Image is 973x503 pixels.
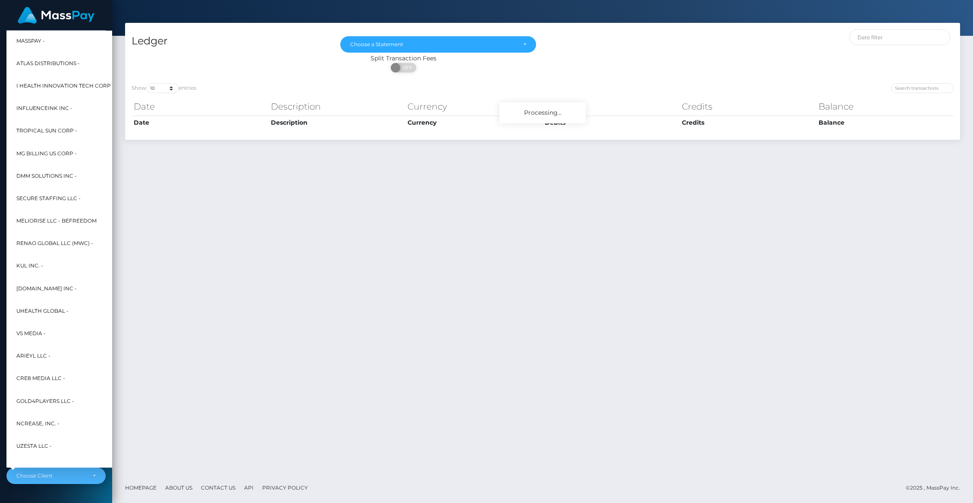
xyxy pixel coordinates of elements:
[259,481,311,494] a: Privacy Policy
[16,125,77,136] span: Tropical Sun Corp -
[16,170,77,181] span: DMM Solutions Inc -
[16,328,46,339] span: VS Media -
[680,116,817,129] th: Credits
[891,83,954,93] input: Search transactions
[16,193,81,204] span: Secure Staffing LLC -
[125,54,682,63] div: Split Transaction Fees
[16,463,70,474] span: Alua USA Limited -
[16,472,86,479] div: Choose Client
[132,98,269,115] th: Date
[16,418,60,429] span: Ncrease, Inc. -
[16,103,72,114] span: InfluenceInk Inc -
[680,98,817,115] th: Credits
[16,350,50,362] span: Arieyl LLC -
[198,481,239,494] a: Contact Us
[816,98,954,115] th: Balance
[16,35,45,46] span: MassPay -
[395,63,417,72] span: OFF
[16,57,80,69] span: Atlas Distributions -
[16,373,65,384] span: Cre8 Media LLC -
[132,116,269,129] th: Date
[906,483,967,493] div: © 2025 , MassPay Inc.
[499,102,586,123] div: Processing...
[816,116,954,129] th: Balance
[269,98,406,115] th: Description
[269,116,406,129] th: Description
[6,468,106,484] button: Choose Client
[241,481,257,494] a: API
[405,98,543,115] th: Currency
[543,98,680,115] th: Debits
[340,36,536,53] button: Choose a Statement
[16,305,69,317] span: UHealth Global -
[18,7,94,24] img: MassPay Logo
[405,116,543,129] th: Currency
[16,80,114,91] span: I HEALTH INNOVATION TECH CORP -
[16,283,77,294] span: [DOMAIN_NAME] INC -
[16,260,43,271] span: Kul Inc. -
[146,83,179,93] select: Showentries
[849,29,951,45] input: Date filter
[16,238,93,249] span: Renao Global LLC (MWC) -
[350,41,516,48] div: Choose a Statement
[132,83,196,93] label: Show entries
[122,481,160,494] a: Homepage
[132,34,327,49] h4: Ledger
[162,481,196,494] a: About Us
[16,215,97,226] span: Meliorise LLC - BEfreedom
[16,440,52,452] span: UzestA LLC -
[16,148,77,159] span: MG Billing US Corp -
[16,395,74,406] span: Gold4Players LLC -
[543,116,680,129] th: Debits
